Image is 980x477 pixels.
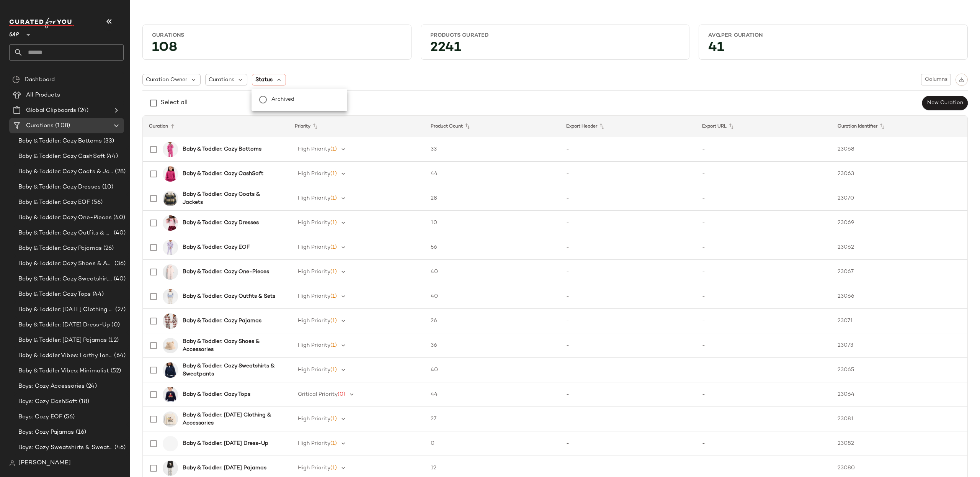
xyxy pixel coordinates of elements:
[831,186,967,211] td: 23070
[425,211,560,235] td: 10
[26,106,76,115] span: Global Clipboards
[107,336,119,345] span: (12)
[338,392,345,397] span: (0)
[330,367,337,373] span: (1)
[831,333,967,358] td: 23073
[183,411,280,427] b: Baby & Toddler: [DATE] Clothing & Accessories
[424,42,686,56] div: 2241
[18,459,71,468] span: [PERSON_NAME]
[330,195,337,201] span: (1)
[831,235,967,260] td: 23062
[831,309,967,333] td: 23071
[163,362,178,378] img: cn59913013.jpg
[24,75,55,84] span: Dashboard
[425,235,560,260] td: 56
[831,284,967,309] td: 23066
[112,275,126,284] span: (40)
[298,195,330,201] span: High Priority
[113,167,126,176] span: (28)
[183,170,263,178] b: Baby & Toddler: Cozy CashSoft
[101,183,114,192] span: (10)
[18,137,102,146] span: Baby & Toddler: Cozy Bottoms
[831,211,967,235] td: 23069
[425,407,560,431] td: 27
[152,32,402,39] div: Curations
[112,213,125,222] span: (40)
[330,220,337,226] span: (1)
[18,290,91,299] span: Baby & Toddler: Cozy Tops
[18,443,113,452] span: Boys: Cozy Sweatshirts & Sweatpants
[560,260,696,284] td: -
[560,309,696,333] td: -
[183,243,250,251] b: Baby & Toddler: Cozy EOF
[696,116,832,137] th: Export URL
[62,413,75,421] span: (56)
[183,390,250,398] b: Baby & Toddler: Cozy Tops
[18,428,74,437] span: Boys: Cozy Pajamas
[330,293,337,299] span: (1)
[102,137,114,146] span: (33)
[560,235,696,260] td: -
[163,289,178,304] img: cn60617030.jpg
[298,318,330,324] span: High Priority
[560,162,696,186] td: -
[696,260,832,284] td: -
[696,211,832,235] td: -
[298,416,330,422] span: High Priority
[54,121,70,130] span: (108)
[298,171,330,177] span: High Priority
[330,146,337,152] span: (1)
[183,145,261,153] b: Baby & Toddler: Cozy Bottoms
[330,269,337,275] span: (1)
[183,190,280,207] b: Baby & Toddler: Cozy Coats & Jackets
[209,76,234,84] span: Curations
[425,260,560,284] td: 40
[163,166,178,182] img: cn60619664.jpg
[183,292,275,300] b: Baby & Toddler: Cozy Outfits & Sets
[924,77,947,83] span: Columns
[560,431,696,456] td: -
[26,121,54,130] span: Curations
[927,100,963,106] span: New Curation
[330,244,337,250] span: (1)
[696,407,832,431] td: -
[9,18,74,28] img: cfy_white_logo.C9jOOHJF.svg
[163,338,178,353] img: cn60219595.jpg
[26,91,60,100] span: All Products
[298,392,338,397] span: Critical Priority
[18,413,62,421] span: Boys: Cozy EOF
[560,407,696,431] td: -
[112,229,126,238] span: (40)
[425,186,560,211] td: 28
[425,284,560,309] td: 40
[163,313,178,329] img: cn60669064.jpg
[298,220,330,226] span: High Priority
[18,321,110,329] span: Baby & Toddler: [DATE] Dress-Up
[425,431,560,456] td: 0
[18,259,113,268] span: Baby & Toddler: Cozy Shoes & Accessories
[183,362,280,378] b: Baby & Toddler: Cozy Sweatshirts & Sweatpants
[425,309,560,333] td: 26
[143,116,289,137] th: Curation
[183,464,266,472] b: Baby & Toddler: [DATE] Pajamas
[298,146,330,152] span: High Priority
[696,284,832,309] td: -
[560,284,696,309] td: -
[831,162,967,186] td: 23063
[298,269,330,275] span: High Priority
[183,219,259,227] b: Baby & Toddler: Cozy Dresses
[18,336,107,345] span: Baby & Toddler: [DATE] Pajamas
[425,333,560,358] td: 36
[12,76,20,84] img: svg%3e
[330,416,337,422] span: (1)
[560,333,696,358] td: -
[298,343,330,348] span: High Priority
[114,305,126,314] span: (27)
[146,42,408,56] div: 108
[18,351,113,360] span: Baby & Toddler Vibes: Earthy Tones
[113,443,126,452] span: (46)
[102,244,114,253] span: (26)
[831,382,967,407] td: 23064
[560,211,696,235] td: -
[425,116,560,137] th: Product Count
